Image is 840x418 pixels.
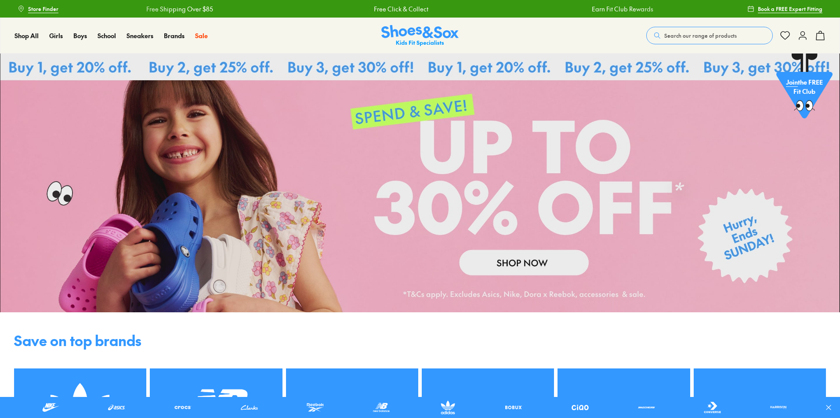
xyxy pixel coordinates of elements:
[28,5,58,13] span: Store Finder
[127,31,153,40] a: Sneakers
[164,31,185,40] a: Brands
[14,31,39,40] a: Shop All
[195,31,208,40] a: Sale
[786,80,798,89] span: Join
[18,1,58,17] a: Store Finder
[73,31,87,40] a: Boys
[121,4,188,14] a: Free Shipping Over $85
[381,25,459,46] img: SNS_Logo_Responsive.svg
[747,1,822,17] a: Book a FREE Expert Fitting
[758,5,822,13] span: Book a FREE Expert Fitting
[776,53,833,123] a: Jointhe FREE Fit Club
[381,25,459,46] a: Shoes & Sox
[98,31,116,40] a: School
[664,32,737,39] span: Search our range of products
[646,27,773,44] button: Search our range of products
[348,4,403,14] a: Free Click & Collect
[566,4,628,14] a: Earn Fit Club Rewards
[776,73,833,105] p: the FREE Fit Club
[49,31,63,40] a: Girls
